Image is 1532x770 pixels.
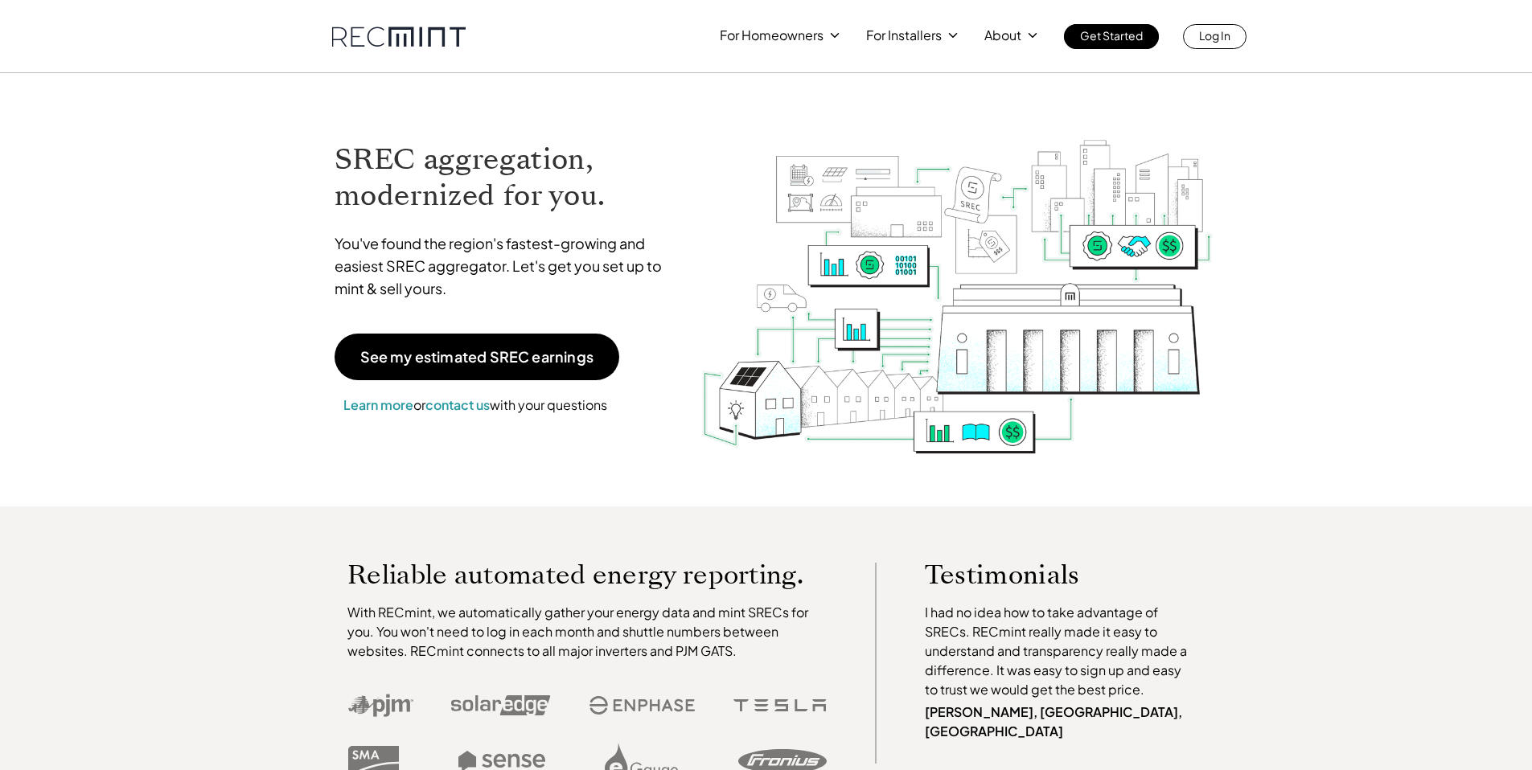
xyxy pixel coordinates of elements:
[1080,24,1143,47] p: Get Started
[925,563,1164,587] p: Testimonials
[343,396,413,413] a: Learn more
[1183,24,1247,49] a: Log In
[984,24,1021,47] p: About
[347,603,827,661] p: With RECmint, we automatically gather your energy data and mint SRECs for you. You won't need to ...
[360,350,593,364] p: See my estimated SREC earnings
[335,141,677,214] h1: SREC aggregation, modernized for you.
[335,334,619,380] a: See my estimated SREC earnings
[335,232,677,300] p: You've found the region's fastest-growing and easiest SREC aggregator. Let's get you set up to mi...
[425,396,490,413] a: contact us
[347,563,827,587] p: Reliable automated energy reporting.
[925,603,1195,699] p: I had no idea how to take advantage of SRECs. RECmint really made it easy to understand and trans...
[866,24,942,47] p: For Installers
[1199,24,1230,47] p: Log In
[335,395,616,416] p: or with your questions
[925,702,1195,741] p: [PERSON_NAME], [GEOGRAPHIC_DATA], [GEOGRAPHIC_DATA]
[1064,24,1159,49] a: Get Started
[720,24,824,47] p: For Homeowners
[700,97,1214,458] img: RECmint value cycle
